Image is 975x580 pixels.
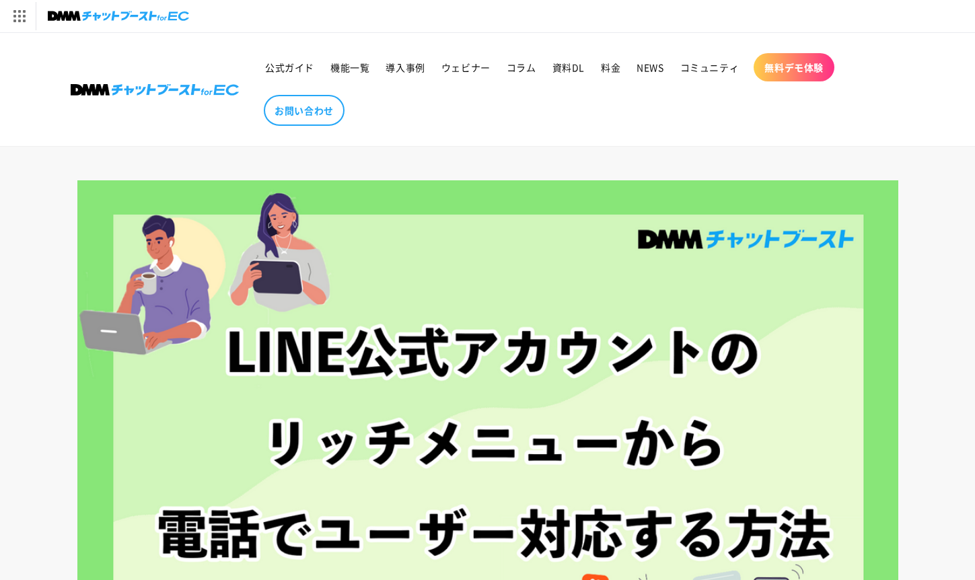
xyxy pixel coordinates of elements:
[544,53,593,81] a: 資料DL
[628,53,672,81] a: NEWS
[330,61,369,73] span: 機能一覧
[2,2,36,30] img: サービス
[71,84,239,96] img: 株式会社DMM Boost
[386,61,425,73] span: 導入事例
[552,61,585,73] span: 資料DL
[637,61,663,73] span: NEWS
[265,61,314,73] span: 公式ガイド
[764,61,824,73] span: 無料デモ体験
[264,95,345,126] a: お問い合わせ
[441,61,491,73] span: ウェビナー
[433,53,499,81] a: ウェビナー
[322,53,377,81] a: 機能一覧
[257,53,322,81] a: 公式ガイド
[48,7,189,26] img: チャットブーストforEC
[672,53,748,81] a: コミュニティ
[680,61,739,73] span: コミュニティ
[601,61,620,73] span: 料金
[275,104,334,116] span: お問い合わせ
[499,53,544,81] a: コラム
[754,53,834,81] a: 無料デモ体験
[593,53,628,81] a: 料金
[507,61,536,73] span: コラム
[377,53,433,81] a: 導入事例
